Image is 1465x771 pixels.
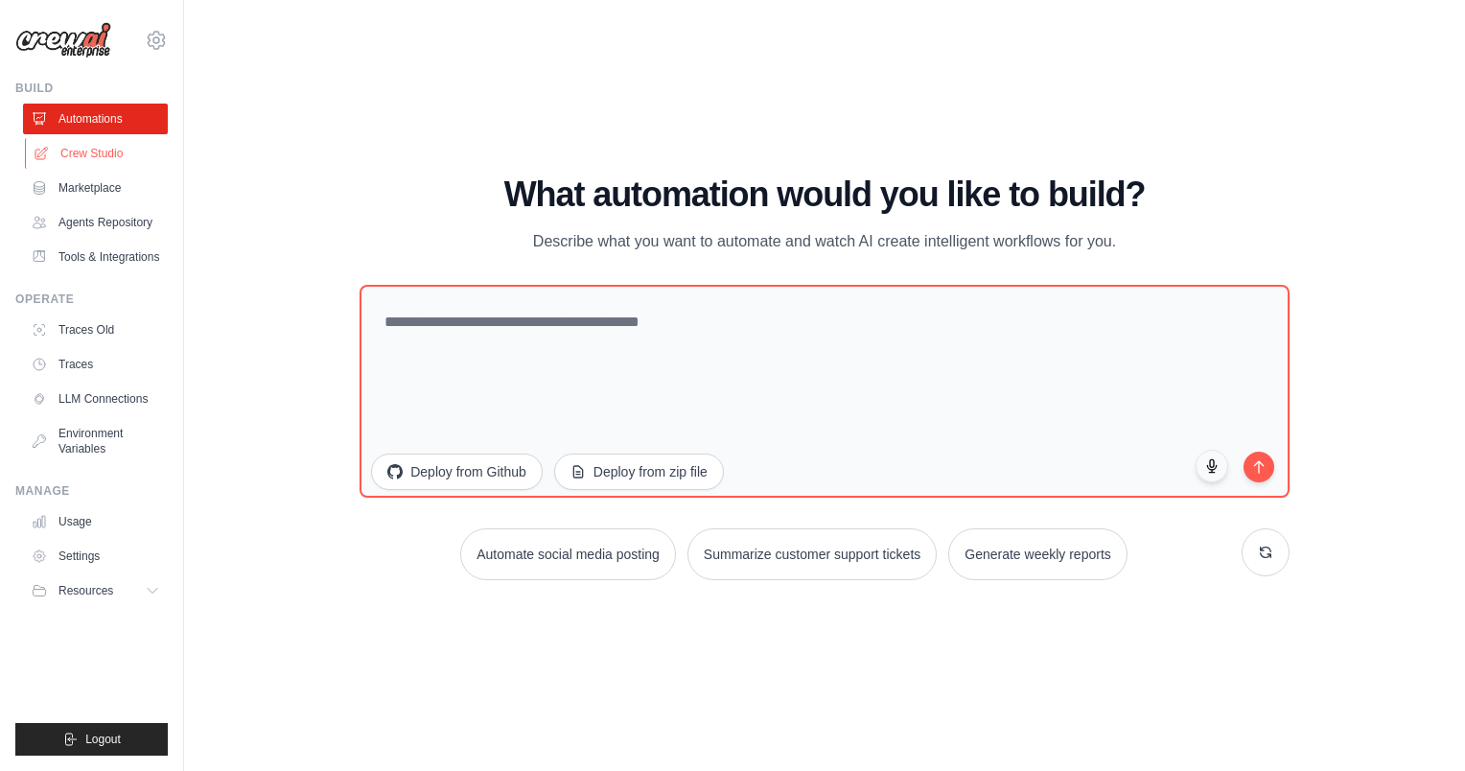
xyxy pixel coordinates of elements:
div: Build [15,81,168,96]
button: Resources [23,575,168,606]
button: Logout [15,723,168,756]
div: Operate [15,292,168,307]
button: Deploy from Github [371,454,543,490]
a: Tools & Integrations [23,242,168,272]
span: Resources [58,583,113,598]
a: Agents Repository [23,207,168,238]
a: Settings [23,541,168,572]
h1: What automation would you like to build? [360,175,1290,214]
button: Generate weekly reports [948,528,1128,580]
a: Usage [23,506,168,537]
div: Manage [15,483,168,499]
a: Environment Variables [23,418,168,464]
a: Traces Old [23,315,168,345]
a: Crew Studio [25,138,170,169]
a: Traces [23,349,168,380]
a: Automations [23,104,168,134]
button: Summarize customer support tickets [687,528,937,580]
img: Logo [15,22,111,58]
a: Marketplace [23,173,168,203]
span: Logout [85,732,121,747]
p: Describe what you want to automate and watch AI create intelligent workflows for you. [502,229,1147,254]
a: LLM Connections [23,384,168,414]
button: Automate social media posting [460,528,676,580]
button: Deploy from zip file [554,454,724,490]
